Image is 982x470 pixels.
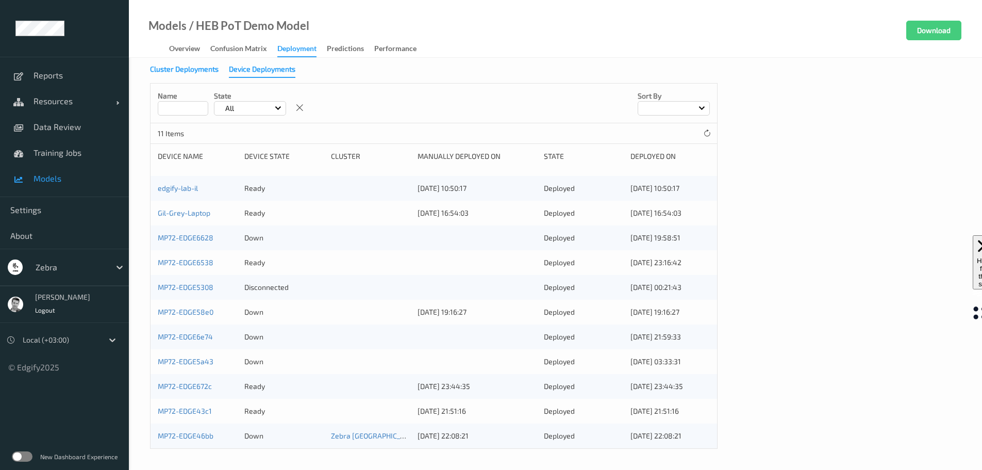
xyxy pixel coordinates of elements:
[214,91,286,101] p: State
[244,406,324,416] div: Ready
[630,184,679,192] span: [DATE] 10:50:17
[630,233,680,242] span: [DATE] 19:58:51
[277,43,317,57] div: Deployment
[244,151,324,161] div: Device state
[630,307,679,316] span: [DATE] 19:16:27
[630,431,681,440] span: [DATE] 22:08:21
[418,382,470,391] span: [DATE] 23:44:35
[229,64,306,73] a: Device Deployments
[630,407,679,415] span: [DATE] 21:51:16
[544,233,623,243] div: Deployed
[244,257,324,268] div: Ready
[544,208,623,218] div: Deployed
[210,42,277,56] a: Confusion matrix
[331,431,420,440] a: Zebra [GEOGRAPHIC_DATA]
[277,42,327,57] a: Deployment
[544,406,623,416] div: Deployed
[544,257,623,268] div: Deployed
[244,208,324,218] div: Ready
[418,307,467,316] span: [DATE] 19:16:27
[331,151,410,161] div: Cluster
[638,91,710,101] p: Sort by
[158,307,213,316] a: MP72-EDGE58e0
[210,43,267,56] div: Confusion matrix
[244,381,324,392] div: Ready
[418,431,469,440] span: [DATE] 22:08:21
[150,64,219,77] div: Cluster Deployments
[158,382,212,391] a: MP72-EDGE672c
[229,64,295,78] div: Device Deployments
[244,282,324,293] div: Disconnected
[630,208,681,217] span: [DATE] 16:54:03
[374,43,417,56] div: Performance
[150,64,229,73] a: Cluster Deployments
[418,151,537,161] div: Manually deployed on
[244,356,324,367] div: Down
[158,184,198,192] a: edgify-lab-il
[148,21,187,31] a: Models
[418,208,469,217] span: [DATE] 16:54:03
[169,42,210,56] a: Overview
[630,258,681,267] span: [DATE] 23:16:42
[418,407,466,415] span: [DATE] 21:51:16
[158,332,213,341] a: MP72-EDGE6e74
[630,283,681,291] span: [DATE] 00:21:43
[158,91,208,101] p: Name
[187,21,309,31] div: / HEB PoT Demo Model
[158,233,213,242] a: MP72-EDGE6628
[630,357,681,366] span: [DATE] 03:33:31
[544,431,623,441] div: Deployed
[630,382,683,391] span: [DATE] 23:44:35
[630,332,681,341] span: [DATE] 21:59:33
[158,258,213,267] a: MP72-EDGE6538
[630,151,710,161] div: Deployed on
[222,103,238,114] p: All
[169,43,200,56] div: Overview
[327,42,374,56] a: Predictions
[244,431,324,441] div: Down
[327,43,364,56] div: Predictions
[544,307,623,317] div: Deployed
[158,357,213,366] a: MP72-EDGE5a43
[244,307,324,317] div: Down
[544,282,623,293] div: Deployed
[544,332,623,342] div: Deployed
[158,407,212,415] a: MP72-EDGE43c1
[158,431,213,440] a: MP72-EDGE46bb
[244,332,324,342] div: Down
[544,381,623,392] div: Deployed
[544,151,623,161] div: State
[906,21,961,40] button: Download
[244,183,324,193] div: Ready
[544,356,623,367] div: Deployed
[158,151,237,161] div: Device Name
[544,183,623,193] div: Deployed
[158,208,210,217] a: Gil-Grey-Laptop
[374,42,427,56] a: Performance
[418,184,467,192] span: [DATE] 10:50:17
[158,283,213,291] a: MP72-EDGE5308
[158,128,235,139] p: 11 Items
[244,233,324,243] div: Down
